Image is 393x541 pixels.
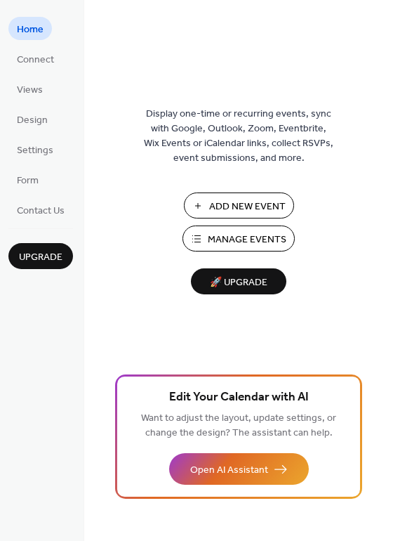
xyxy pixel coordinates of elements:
[19,250,62,265] span: Upgrade
[17,204,65,219] span: Contact Us
[8,77,51,100] a: Views
[8,243,73,269] button: Upgrade
[169,453,309,485] button: Open AI Assistant
[8,198,73,221] a: Contact Us
[141,409,336,443] span: Want to adjust the layout, update settings, or change the design? The assistant can help.
[208,233,286,247] span: Manage Events
[184,193,294,219] button: Add New Event
[191,268,286,294] button: 🚀 Upgrade
[17,113,48,128] span: Design
[8,47,62,70] a: Connect
[144,107,333,166] span: Display one-time or recurring events, sync with Google, Outlook, Zoom, Eventbrite, Wix Events or ...
[199,273,278,292] span: 🚀 Upgrade
[190,463,268,478] span: Open AI Assistant
[8,168,47,191] a: Form
[8,138,62,161] a: Settings
[17,22,44,37] span: Home
[17,53,54,67] span: Connect
[17,83,43,98] span: Views
[182,226,295,252] button: Manage Events
[17,174,39,188] span: Form
[8,107,56,131] a: Design
[8,17,52,40] a: Home
[209,200,286,214] span: Add New Event
[169,388,309,408] span: Edit Your Calendar with AI
[17,143,53,158] span: Settings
